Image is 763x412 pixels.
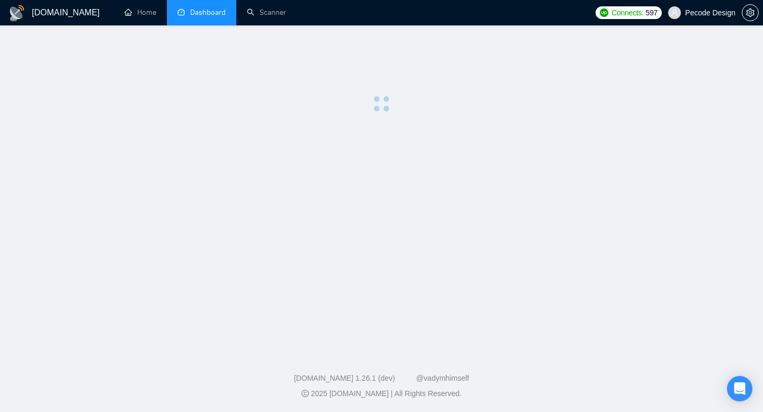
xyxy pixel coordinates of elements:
[742,8,759,17] a: setting
[646,7,658,19] span: 597
[600,8,608,17] img: upwork-logo.png
[611,7,643,19] span: Connects:
[8,388,755,399] div: 2025 [DOMAIN_NAME] | All Rights Reserved.
[178,8,185,16] span: dashboard
[727,376,752,401] div: Open Intercom Messenger
[742,8,758,17] span: setting
[671,9,678,16] span: user
[742,4,759,21] button: setting
[416,374,469,382] a: @vadymhimself
[294,374,395,382] a: [DOMAIN_NAME] 1.26.1 (dev)
[190,8,226,17] span: Dashboard
[125,8,156,17] a: homeHome
[8,5,25,22] img: logo
[301,390,309,397] span: copyright
[247,8,286,17] a: searchScanner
